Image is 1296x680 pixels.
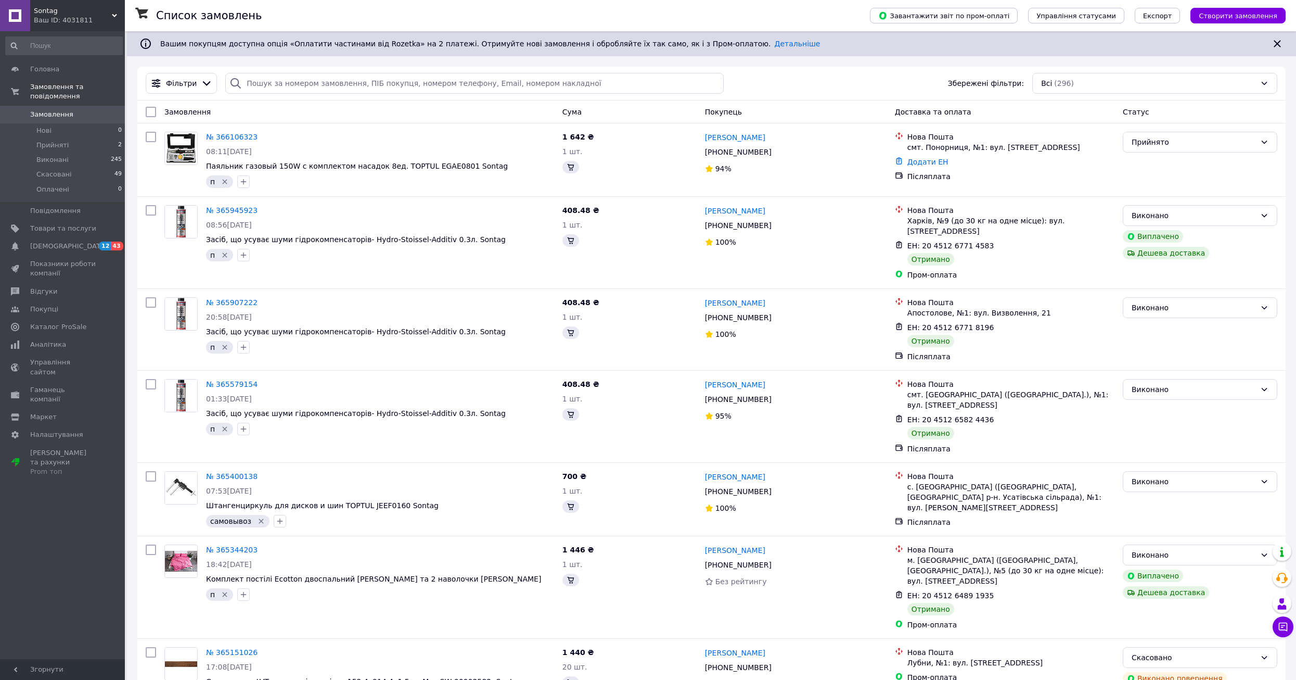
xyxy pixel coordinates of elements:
span: 408.48 ₴ [562,206,599,215]
span: Управління статусами [1036,12,1116,20]
span: Збережені фільтри: [948,78,1024,89]
a: № 365907222 [206,298,258,307]
div: Ваш ID: 4031811 [34,16,125,25]
a: Фото товару [164,379,198,412]
span: 20:58[DATE] [206,313,252,321]
div: Пром-оплата [907,620,1114,630]
span: 1 шт. [562,395,583,403]
div: Нова Пошта [907,379,1114,389]
div: [PHONE_NUMBER] [703,218,774,233]
span: 1 шт. [562,147,583,156]
div: Отримано [907,603,954,615]
div: Прийнято [1132,136,1256,148]
a: Засіб, що усуває шуми гідрокомпенсаторів- Hydro-Stoissel-Additiv 0.3л. Sontag [206,328,506,336]
img: Фото товару [165,206,197,238]
span: Замовлення [164,108,211,116]
a: Детальніше [775,40,820,48]
span: Завантажити звіт по пром-оплаті [878,11,1009,20]
span: Прийняті [36,141,69,150]
span: ЕН: 20 4512 6771 8196 [907,323,994,332]
a: Фото товару [164,297,198,331]
img: Фото товару [165,298,197,330]
img: Фото товару [165,380,197,412]
span: Аналітика [30,340,66,349]
button: Управління статусами [1028,8,1124,23]
a: Додати ЕН [907,158,948,166]
div: [PHONE_NUMBER] [703,392,774,407]
span: 100% [715,330,736,338]
span: 1 шт. [562,487,583,495]
span: 49 [114,170,122,179]
div: Післяплата [907,171,1114,182]
svg: Видалити мітку [221,343,229,351]
span: 07:53[DATE] [206,487,252,495]
span: 08:11[DATE] [206,147,252,156]
span: Гаманець компанії [30,385,96,404]
span: 1 446 ₴ [562,546,594,554]
span: Скасовані [36,170,72,179]
span: Налаштування [30,430,83,439]
img: Фото товару [165,551,197,572]
svg: Видалити мітку [257,517,265,525]
span: ЕН: 20 4512 6489 1935 [907,591,994,600]
span: Вашим покупцям доступна опція «Оплатити частинами від Rozetka» на 2 платежі. Отримуйте нові замов... [160,40,820,48]
div: Виконано [1132,210,1256,221]
span: 100% [715,504,736,512]
a: № 365344203 [206,546,258,554]
div: Харків, №9 (до 30 кг на одне місце): вул. [STREET_ADDRESS] [907,216,1114,236]
span: Статус [1123,108,1149,116]
span: 700 ₴ [562,472,586,481]
a: № 365945923 [206,206,258,215]
span: 1 шт. [562,560,583,569]
div: Нова Пошта [907,545,1114,555]
span: 1 642 ₴ [562,133,594,141]
span: [DEMOGRAPHIC_DATA] [30,242,107,251]
span: ЕН: 20 4512 6582 4436 [907,415,994,424]
div: Отримано [907,253,954,266]
span: Паяльник газовый 150W с комплектом насадок 8ед. TOPTUL EGAE0801 Sontag [206,162,508,170]
span: 94% [715,165,732,173]
a: Штангенциркуль для дисков и шин TOPTUL JEEF0160 Sontag [206,501,439,510]
span: Засіб, що усуває шуми гідрокомпенсаторів- Hydro-Stoissel-Additiv 0.3л. Sontag [206,409,506,418]
div: [PHONE_NUMBER] [703,558,774,572]
span: Sontag [34,6,112,16]
div: Нова Пошта [907,471,1114,482]
div: [PHONE_NUMBER] [703,484,774,499]
div: Нова Пошта [907,647,1114,658]
a: [PERSON_NAME] [705,298,765,308]
input: Пошук [5,36,123,55]
span: Покупці [30,305,58,314]
div: Пром-оплата [907,270,1114,280]
a: Створити замовлення [1180,11,1286,19]
div: м. [GEOGRAPHIC_DATA] ([GEOGRAPHIC_DATA], [GEOGRAPHIC_DATA].), №5 (до 30 кг на одне місце): вул. [... [907,555,1114,586]
div: Апостолове, №1: вул. Визволення, 21 [907,308,1114,318]
div: Виконано [1132,549,1256,561]
span: 1 шт. [562,313,583,321]
div: Лубни, №1: вул. [STREET_ADDRESS] [907,658,1114,668]
span: Відгуки [30,287,57,296]
div: смт. Понорниця, №1: вул. [STREET_ADDRESS] [907,142,1114,153]
div: Виплачено [1123,570,1183,582]
span: Нові [36,126,52,135]
span: Фільтри [166,78,197,89]
a: Засіб, що усуває шуми гідрокомпенсаторів- Hydro-Stoissel-Additiv 0.3л. Sontag [206,235,506,244]
button: Експорт [1135,8,1180,23]
a: [PERSON_NAME] [705,380,765,390]
svg: Видалити мітку [221,251,229,259]
span: 43 [111,242,123,250]
a: Фото товару [164,132,198,165]
span: ЕН: 20 4512 6771 4583 [907,242,994,250]
img: Фото товару [165,648,197,680]
svg: Видалити мітку [221,590,229,599]
a: № 365579154 [206,380,258,388]
span: Виконані [36,155,69,165]
span: Каталог ProSale [30,322,86,332]
span: Створити замовлення [1199,12,1277,20]
a: [PERSON_NAME] [705,132,765,143]
div: Післяплата [907,351,1114,362]
div: Виконано [1132,302,1256,313]
a: [PERSON_NAME] [705,206,765,216]
span: 12 [99,242,111,250]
